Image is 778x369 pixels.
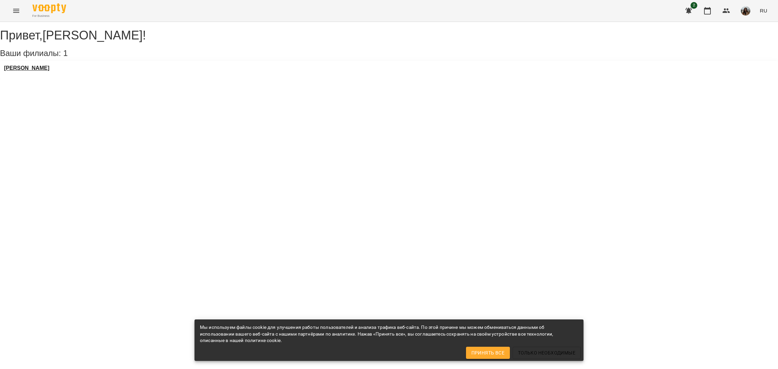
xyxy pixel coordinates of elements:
[32,3,66,13] img: Voopty Logo
[32,14,66,18] span: For Business
[8,3,24,19] button: Menu
[63,49,68,58] span: 1
[760,7,767,14] span: RU
[741,6,750,16] img: cf3ea0a0c680b25cc987e5e4629d86f3.jpg
[757,4,770,17] button: RU
[691,2,697,9] span: 2
[4,65,49,71] a: [PERSON_NAME]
